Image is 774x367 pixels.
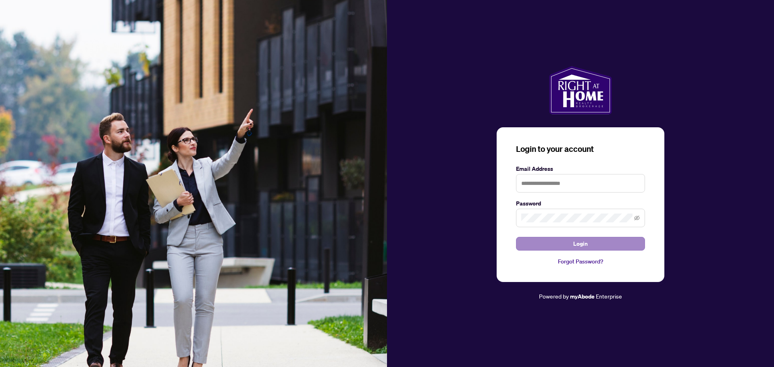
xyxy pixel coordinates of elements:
[573,237,588,250] span: Login
[539,292,569,300] span: Powered by
[596,292,622,300] span: Enterprise
[516,199,645,208] label: Password
[516,237,645,251] button: Login
[516,164,645,173] label: Email Address
[570,292,595,301] a: myAbode
[549,66,612,114] img: ma-logo
[516,143,645,155] h3: Login to your account
[634,215,640,221] span: eye-invisible
[516,257,645,266] a: Forgot Password?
